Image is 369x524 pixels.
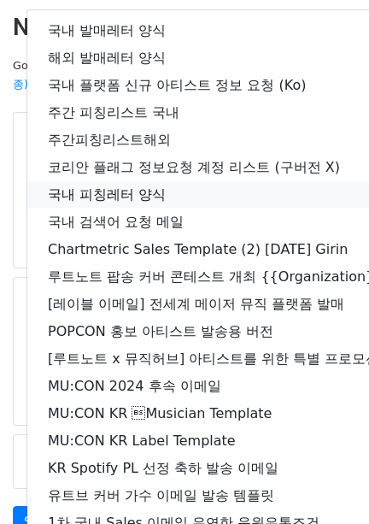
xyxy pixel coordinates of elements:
iframe: Chat Widget [284,442,369,524]
h2: New Campaign [13,13,356,42]
small: Google Sheet: [13,59,226,91]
